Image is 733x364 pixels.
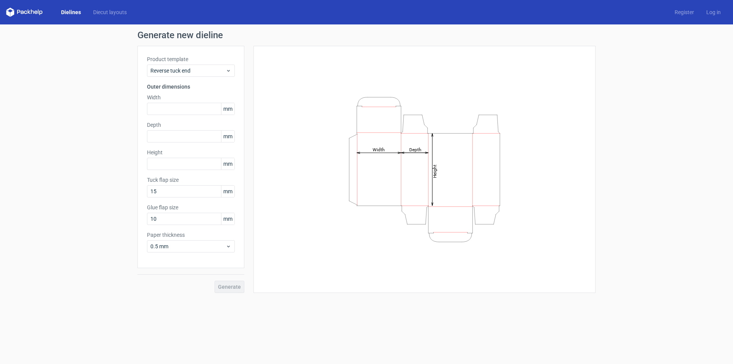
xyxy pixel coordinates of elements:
label: Tuck flap size [147,176,235,184]
tspan: Width [373,147,385,152]
label: Product template [147,55,235,63]
span: mm [221,131,234,142]
span: mm [221,103,234,115]
span: mm [221,158,234,170]
a: Register [668,8,700,16]
span: mm [221,213,234,225]
span: mm [221,186,234,197]
h1: Generate new dieline [137,31,596,40]
label: Depth [147,121,235,129]
label: Paper thickness [147,231,235,239]
span: 0.5 mm [150,243,226,250]
h3: Outer dimensions [147,83,235,91]
span: Reverse tuck end [150,67,226,74]
tspan: Height [432,164,438,178]
label: Width [147,94,235,101]
a: Dielines [55,8,87,16]
tspan: Depth [409,147,421,152]
label: Glue flap size [147,204,235,211]
label: Height [147,149,235,156]
a: Diecut layouts [87,8,133,16]
a: Log in [700,8,727,16]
